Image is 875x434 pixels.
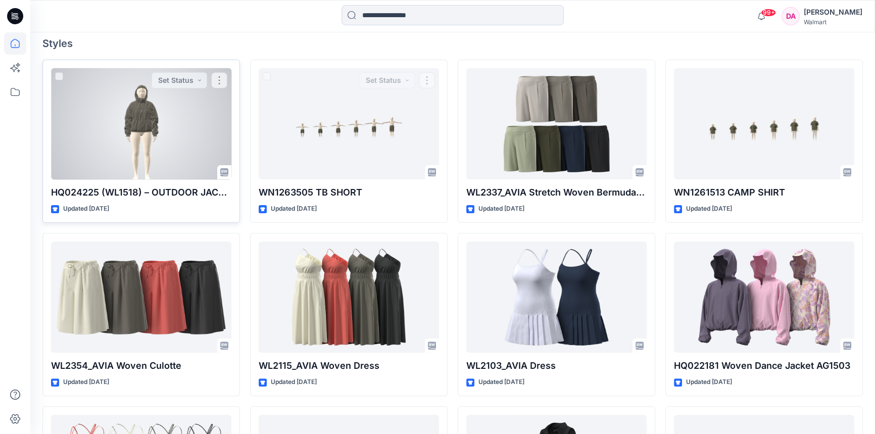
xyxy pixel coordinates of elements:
span: 99+ [761,9,776,17]
p: Updated [DATE] [271,377,317,388]
p: WL2337_AVIA Stretch Woven Bermuda_9" Inseam [466,185,647,200]
h4: Styles [42,37,863,50]
a: WL2115_AVIA Woven Dress [259,242,439,353]
p: Updated [DATE] [478,204,524,214]
p: Updated [DATE] [271,204,317,214]
div: DA [782,7,800,25]
p: HQ024225 (WL1518) – OUTDOOR JACKET_GRADE VERIFICATION [51,185,231,200]
a: WL2337_AVIA Stretch Woven Bermuda_9" Inseam [466,68,647,180]
p: Updated [DATE] [686,204,732,214]
p: HQ022181 Woven Dance Jacket AG1503 [674,359,854,373]
p: WL2115_AVIA Woven Dress [259,359,439,373]
div: Walmart [804,18,862,26]
a: HQ024225 (WL1518) – OUTDOOR JACKET_GRADE VERIFICATION [51,68,231,180]
p: WL2354_AVIA Woven Culotte [51,359,231,373]
a: WN1263505 TB SHORT [259,68,439,180]
p: WN1263505 TB SHORT [259,185,439,200]
p: Updated [DATE] [63,204,109,214]
a: HQ022181 Woven Dance Jacket AG1503 [674,242,854,353]
a: WN1261513 CAMP SHIRT [674,68,854,180]
p: Updated [DATE] [686,377,732,388]
a: WL2354_AVIA Woven Culotte [51,242,231,353]
p: Updated [DATE] [478,377,524,388]
a: WL2103_AVIA Dress [466,242,647,353]
div: [PERSON_NAME] [804,6,862,18]
p: WN1261513 CAMP SHIRT [674,185,854,200]
p: Updated [DATE] [63,377,109,388]
p: WL2103_AVIA Dress [466,359,647,373]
